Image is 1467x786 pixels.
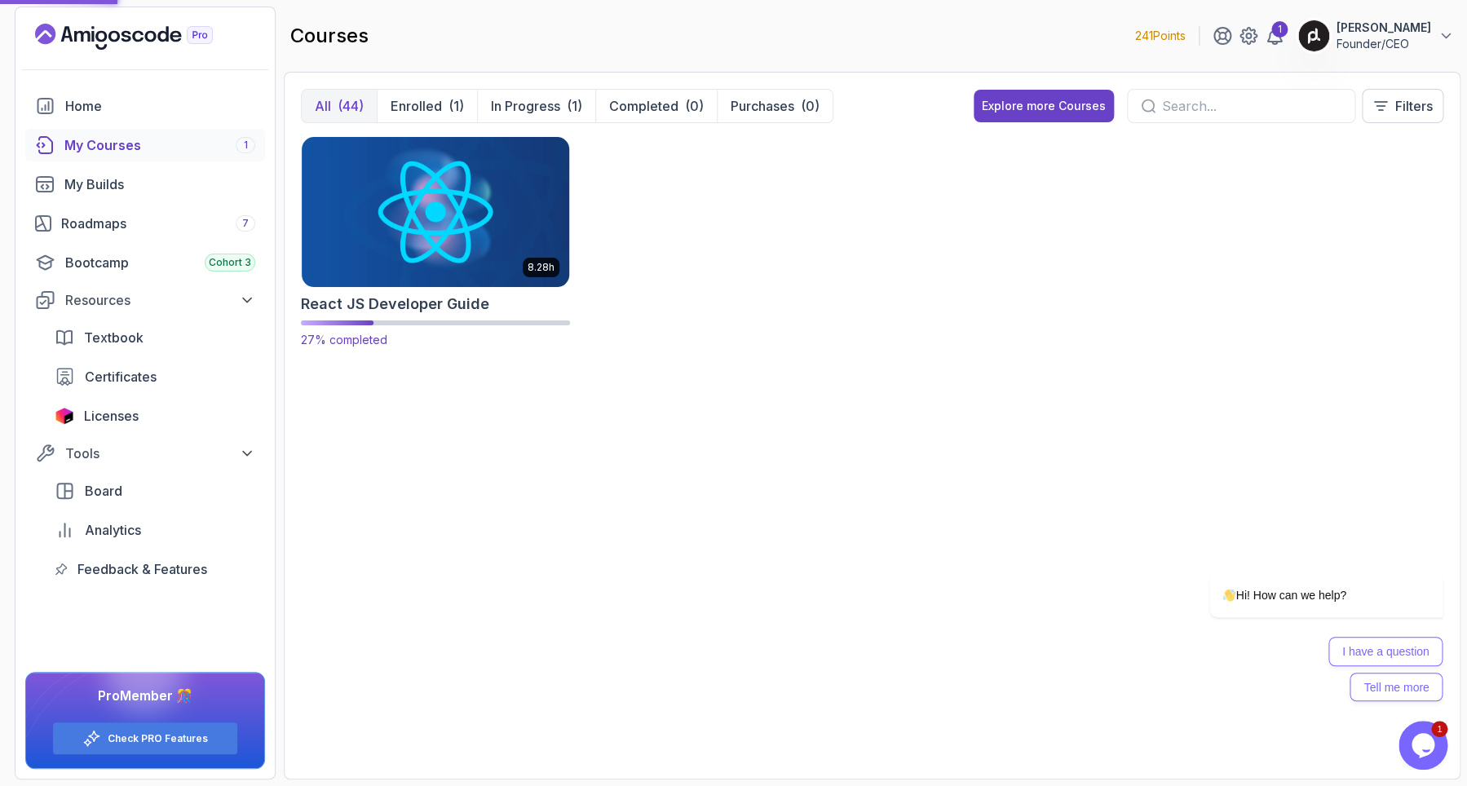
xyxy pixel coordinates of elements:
[528,261,555,274] p: 8.28h
[25,129,265,161] a: courses
[717,90,833,122] button: Purchases(0)
[108,732,208,745] a: Check PRO Features
[65,253,255,272] div: Bootcamp
[338,96,364,116] div: (44)
[731,96,794,116] p: Purchases
[52,722,238,755] button: Check PRO Features
[45,475,265,507] a: board
[85,367,157,386] span: Certificates
[84,406,139,426] span: Licenses
[61,214,255,233] div: Roadmaps
[45,553,265,585] a: feedback
[302,90,377,122] button: All(44)
[77,559,207,579] span: Feedback & Features
[35,24,250,50] a: Landing page
[1162,96,1341,116] input: Search...
[1265,26,1284,46] a: 1
[301,333,387,347] span: 27% completed
[609,96,678,116] p: Completed
[45,400,265,432] a: licenses
[45,360,265,393] a: certificates
[85,481,122,501] span: Board
[65,96,255,116] div: Home
[25,168,265,201] a: builds
[25,439,265,468] button: Tools
[491,96,560,116] p: In Progress
[45,514,265,546] a: analytics
[301,293,489,316] h2: React JS Developer Guide
[595,90,717,122] button: Completed(0)
[1395,96,1433,116] p: Filters
[1271,21,1288,38] div: 1
[1337,36,1431,52] p: Founder/CEO
[982,98,1106,114] div: Explore more Courses
[25,246,265,279] a: bootcamp
[477,90,595,122] button: In Progress(1)
[448,96,464,116] div: (1)
[685,96,704,116] div: (0)
[1362,89,1443,123] button: Filters
[84,328,144,347] span: Textbook
[1297,20,1454,52] button: user profile image[PERSON_NAME]Founder/CEO
[25,285,265,315] button: Resources
[65,444,255,463] div: Tools
[64,174,255,194] div: My Builds
[65,290,255,310] div: Resources
[244,139,248,152] span: 1
[85,520,141,540] span: Analytics
[391,96,442,116] p: Enrolled
[1157,426,1451,713] iframe: chat widget
[1135,28,1186,44] p: 241 Points
[295,133,576,290] img: React JS Developer Guide card
[301,136,570,348] a: React JS Developer Guide card8.28hReact JS Developer Guide27% completed
[209,256,251,269] span: Cohort 3
[315,96,331,116] p: All
[242,217,249,230] span: 7
[1337,20,1431,36] p: [PERSON_NAME]
[974,90,1114,122] button: Explore more Courses
[25,90,265,122] a: home
[55,408,74,424] img: jetbrains icon
[290,23,369,49] h2: courses
[377,90,477,122] button: Enrolled(1)
[25,207,265,240] a: roadmaps
[1399,721,1451,770] iframe: chat widget
[64,135,255,155] div: My Courses
[45,321,265,354] a: textbook
[1298,20,1329,51] img: user profile image
[801,96,820,116] div: (0)
[567,96,582,116] div: (1)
